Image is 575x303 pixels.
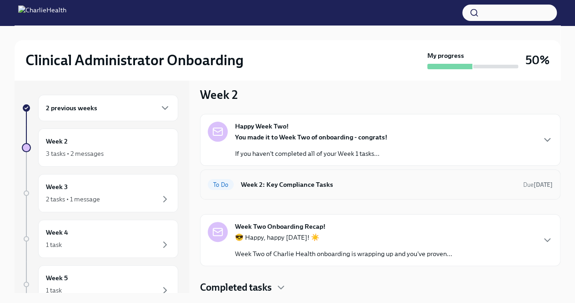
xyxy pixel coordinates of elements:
p: If you haven't completed all of your Week 1 tasks... [235,149,387,158]
a: Week 41 task [22,220,178,258]
div: 3 tasks • 2 messages [46,149,104,158]
strong: Happy Week Two! [235,122,289,131]
p: 😎 Happy, happy [DATE]! ☀️ [235,233,452,242]
strong: You made it to Week Two of onboarding - congrats! [235,133,387,141]
h6: 2 previous weeks [46,103,97,113]
p: Week Two of Charlie Health onboarding is wrapping up and you've proven... [235,249,452,258]
strong: Week Two Onboarding Recap! [235,222,325,231]
div: 1 task [46,240,62,249]
strong: My progress [427,51,464,60]
h6: Week 2 [46,136,68,146]
span: September 8th, 2025 08:00 [523,180,553,189]
h3: 50% [525,52,550,68]
h6: Week 2: Key Compliance Tasks [241,180,516,190]
a: To DoWeek 2: Key Compliance TasksDue[DATE] [208,177,553,192]
a: Week 32 tasks • 1 message [22,174,178,212]
h6: Week 5 [46,273,68,283]
span: Due [523,181,553,188]
div: 2 previous weeks [38,95,178,121]
img: CharlieHealth [18,5,66,20]
div: 2 tasks • 1 message [46,195,100,204]
h3: Week 2 [200,87,238,103]
strong: [DATE] [534,181,553,188]
span: To Do [208,181,234,188]
h6: Week 3 [46,182,68,192]
h4: Completed tasks [200,281,272,294]
a: Week 23 tasks • 2 messages [22,128,178,167]
div: 1 task [46,286,62,295]
h6: Week 4 [46,227,68,237]
h2: Clinical Administrator Onboarding [25,51,244,69]
div: Completed tasks [200,281,560,294]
